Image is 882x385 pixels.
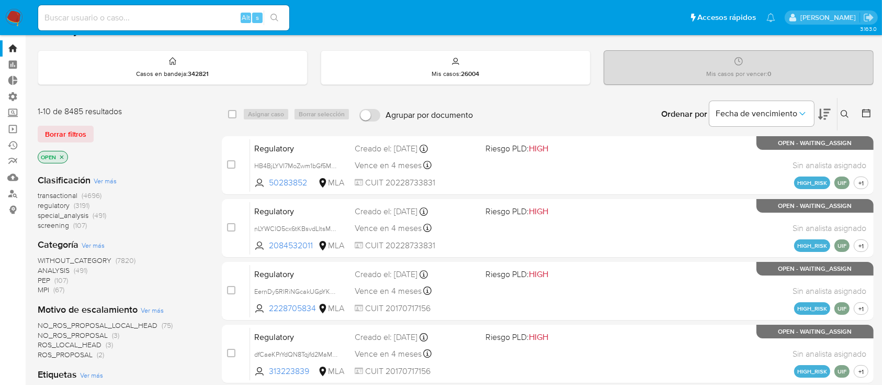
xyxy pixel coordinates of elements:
[863,12,874,23] a: Salir
[256,13,259,23] span: s
[766,13,775,22] a: Notificaciones
[860,25,877,33] span: 3.163.0
[800,13,860,23] p: ezequiel.castrillon@mercadolibre.com
[697,12,756,23] span: Accesos rápidos
[242,13,250,23] span: Alt
[38,11,289,25] input: Buscar usuario o caso...
[264,10,285,25] button: search-icon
